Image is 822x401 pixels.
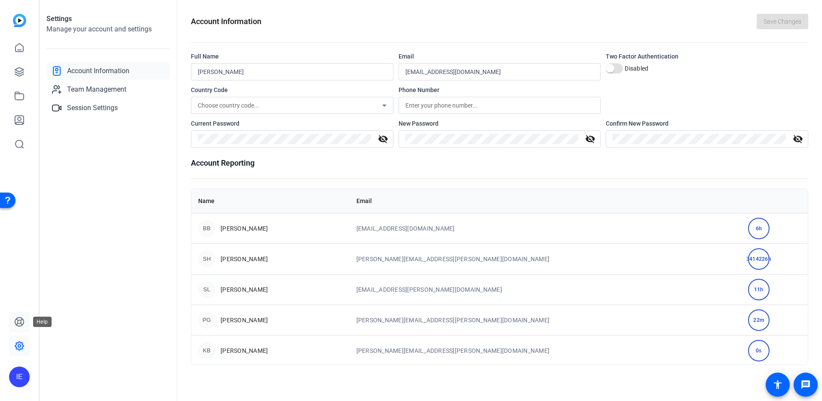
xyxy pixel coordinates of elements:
label: Disabled [623,64,648,73]
div: New Password [399,119,601,128]
div: Phone Number [399,86,601,94]
span: [PERSON_NAME] [221,316,268,324]
div: Email [399,52,601,61]
a: Session Settings [46,99,170,117]
mat-icon: visibility_off [580,134,601,144]
mat-icon: accessibility [773,379,783,390]
a: Account Information [46,62,170,80]
span: [PERSON_NAME] [221,255,268,263]
div: Country Code [191,86,393,94]
div: BB [198,220,215,237]
td: [EMAIL_ADDRESS][PERSON_NAME][DOMAIN_NAME] [350,274,741,305]
div: 11h [748,279,770,300]
div: 3414226h [748,248,770,270]
input: Enter your email... [405,67,594,77]
span: [PERSON_NAME] [221,285,268,294]
th: Name [191,189,350,213]
div: 0s [748,340,770,361]
div: Help [33,317,52,327]
div: SL [198,281,215,298]
mat-icon: visibility_off [788,134,808,144]
span: Account Information [67,66,129,76]
h2: Manage your account and settings [46,24,170,34]
h1: Account Reporting [191,157,808,169]
input: Enter your phone number... [405,100,594,111]
div: SH [198,250,215,268]
mat-icon: message [801,379,811,390]
div: Two Factor Authentication [606,52,808,61]
div: PG [198,312,215,329]
td: [PERSON_NAME][EMAIL_ADDRESS][PERSON_NAME][DOMAIN_NAME] [350,335,741,366]
a: Team Management [46,81,170,98]
td: [PERSON_NAME][EMAIL_ADDRESS][PERSON_NAME][DOMAIN_NAME] [350,305,741,335]
mat-icon: visibility_off [373,134,393,144]
div: 22m [748,309,770,331]
div: KB [198,342,215,359]
img: blue-gradient.svg [13,14,26,27]
span: Session Settings [67,103,118,113]
div: Current Password [191,119,393,128]
span: [PERSON_NAME] [221,346,268,355]
td: [PERSON_NAME][EMAIL_ADDRESS][PERSON_NAME][DOMAIN_NAME] [350,244,741,274]
span: Team Management [67,84,126,95]
div: Full Name [191,52,393,61]
span: [PERSON_NAME] [221,224,268,233]
span: Choose country code... [198,102,259,109]
div: 6h [748,218,770,239]
div: Confirm New Password [606,119,808,128]
h1: Settings [46,14,170,24]
div: IE [9,367,30,387]
h1: Account Information [191,15,261,28]
input: Enter your name... [198,67,386,77]
td: [EMAIL_ADDRESS][DOMAIN_NAME] [350,213,741,244]
th: Email [350,189,741,213]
